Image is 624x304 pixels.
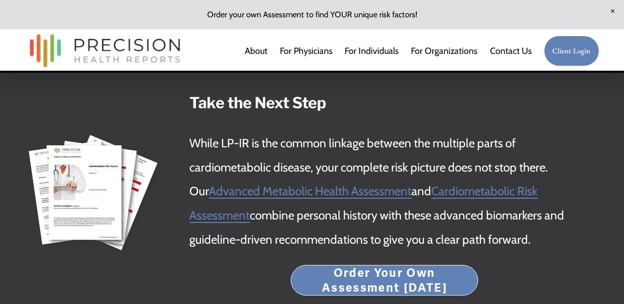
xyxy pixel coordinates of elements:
a: For Physicians [280,41,332,61]
a: Order Your Own Assessment [DATE] [291,265,479,296]
a: About [245,41,267,61]
a: folder dropdown [411,41,477,61]
a: Client Login [544,36,599,67]
a: Advanced Metabolic Health Assessment [209,184,411,198]
a: Cardiometabolic Risk Assessment [189,184,537,222]
img: Precision Health Reports [25,30,185,72]
span: For Organizations [411,42,477,60]
a: For Individuals [345,41,399,61]
strong: Take the Next Step [189,93,326,112]
p: While LP-IR is the common linkage between the multiple parts of cardiometabolic disease, your com... [189,131,579,252]
iframe: Chat Widget [575,257,624,304]
a: Contact Us [490,41,532,61]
